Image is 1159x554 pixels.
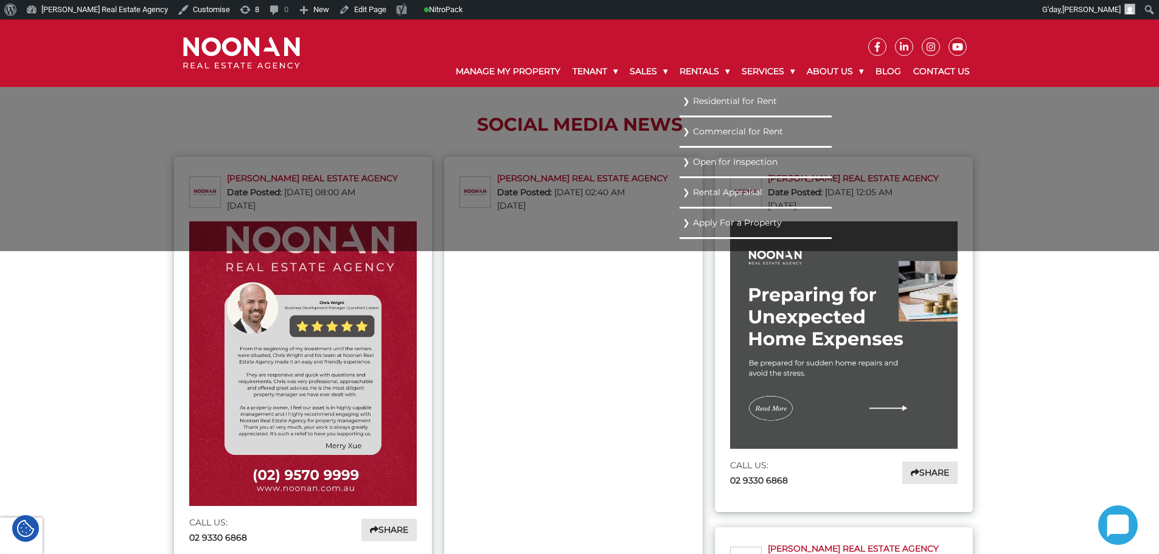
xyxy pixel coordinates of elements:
a: 02 9330 6868 [730,474,788,487]
a: Sales [624,56,673,87]
a: Commercial for Rent [683,123,829,140]
a: 02 9330 6868 [189,531,247,544]
img: 518302916_1153800370112367_2551736098637047931_n.jpg [730,221,958,449]
a: Share [361,519,417,541]
a: Services [736,56,801,87]
span: [PERSON_NAME] [1062,5,1121,14]
a: Apply For a Property [683,215,829,231]
strong: 02 9330 6868 [189,532,247,543]
a: Residential for Rent [683,93,829,109]
a: Blog [869,56,907,87]
a: Rental Appraisal [683,184,829,201]
a: Open for Inspection [683,154,829,170]
strong: 02 9330 6868 [730,475,788,486]
a: Manage My Property [450,56,566,87]
img: Noonan Real Estate Agency [183,37,300,69]
p: CALL US: [189,515,303,530]
a: About Us [801,56,869,87]
div: Cookie Settings [12,515,39,542]
a: Share [902,462,958,484]
p: CALL US: [730,458,844,473]
a: Tenant [566,56,624,87]
a: Rentals [673,56,736,87]
img: 520177575_1160311606127910_7786685383501981636_n.jpg [189,221,417,506]
a: Contact Us [907,56,976,87]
